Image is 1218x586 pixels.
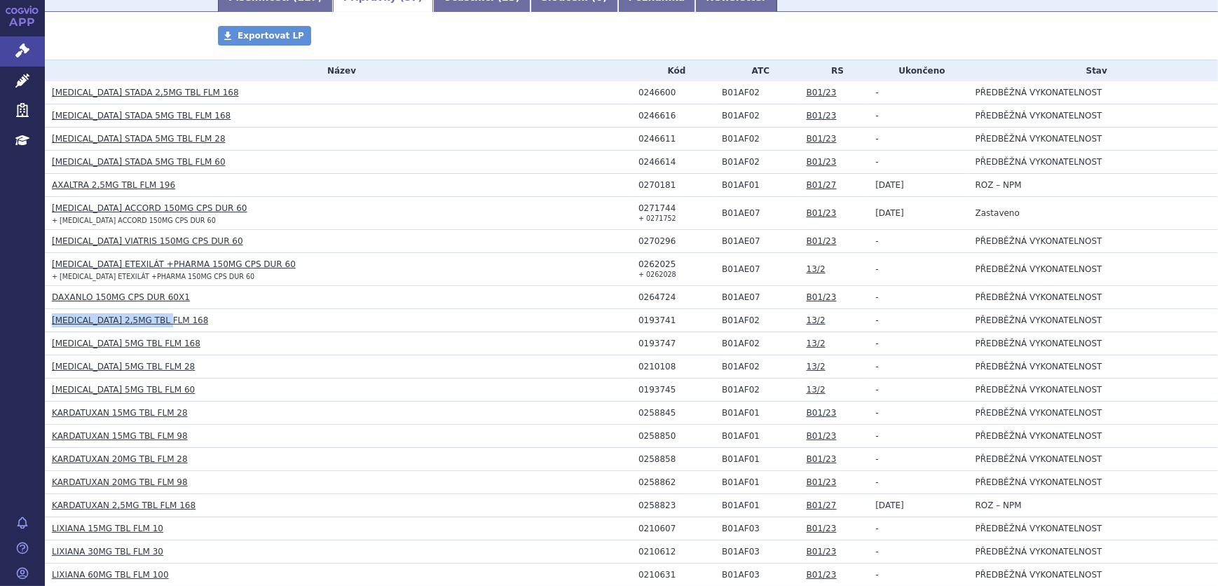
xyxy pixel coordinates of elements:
[715,174,800,197] td: RIVAROXABAN
[715,471,800,494] td: RIVAROXABAN
[969,471,1218,494] td: PŘEDBĚŽNÁ VYKONATELNOST
[52,217,216,224] small: + [MEDICAL_DATA] ACCORD 150MG CPS DUR 60
[52,180,175,190] a: AXALTRA 2,5MG TBL FLM 196
[807,134,837,144] a: B01/23
[807,362,826,372] a: 13/2
[875,315,878,325] span: -
[875,208,904,218] span: [DATE]
[638,454,715,464] div: 0258858
[52,273,254,280] small: + [MEDICAL_DATA] ETEXILÁT +PHARMA 150MG CPS DUR 60
[238,31,304,41] span: Exportovat LP
[638,203,715,213] div: 0271744
[638,524,715,533] div: 0210607
[715,355,800,379] td: APIXABAN
[807,315,826,325] a: 13/2
[800,60,869,81] th: RS
[807,547,837,557] a: B01/23
[638,385,715,395] div: 0193745
[868,60,968,81] th: Ukončeno
[875,111,878,121] span: -
[52,259,296,269] a: [MEDICAL_DATA] ETEXILÁT +PHARMA 150MG CPS DUR 60
[638,500,715,510] div: 0258823
[52,570,169,580] a: LIXIANA 60MG TBL FLM 100
[218,26,311,46] a: Exportovat LP
[715,151,800,174] td: APIXABAN
[875,157,878,167] span: -
[52,385,195,395] a: [MEDICAL_DATA] 5MG TBL FLM 60
[969,197,1218,230] td: Zastaveno
[969,379,1218,402] td: PŘEDBĚŽNÁ VYKONATELNOST
[807,88,837,97] a: B01/23
[969,151,1218,174] td: PŘEDBĚŽNÁ VYKONATELNOST
[638,362,715,372] div: 0210108
[969,494,1218,517] td: ROZ – NPM
[52,236,243,246] a: [MEDICAL_DATA] VIATRIS 150MG CPS DUR 60
[715,309,800,332] td: APIXABAN
[638,315,715,325] div: 0193741
[715,286,800,309] td: DABIGATRAN-ETEXILÁT
[715,253,800,286] td: DABIGATRAN-ETEXILÁT
[638,134,715,144] div: 0246611
[969,425,1218,448] td: PŘEDBĚŽNÁ VYKONATELNOST
[875,339,878,348] span: -
[807,157,837,167] a: B01/23
[807,454,837,464] a: B01/23
[631,60,715,81] th: Kód
[52,524,163,533] a: LIXIANA 15MG TBL FLM 10
[715,379,800,402] td: APIXABAN
[875,408,878,418] span: -
[969,355,1218,379] td: PŘEDBĚŽNÁ VYKONATELNOST
[969,104,1218,128] td: PŘEDBĚŽNÁ VYKONATELNOST
[715,230,800,253] td: DABIGATRAN-ETEXILÁT
[638,477,715,487] div: 0258862
[52,454,188,464] a: KARDATUXAN 20MG TBL FLM 28
[638,259,715,269] div: 0262025
[715,332,800,355] td: APIXABAN
[638,570,715,580] div: 0210631
[715,128,800,151] td: APIXABAN
[969,540,1218,564] td: PŘEDBĚŽNÁ VYKONATELNOST
[807,477,837,487] a: B01/23
[638,547,715,557] div: 0210612
[875,547,878,557] span: -
[807,180,837,190] a: B01/27
[807,385,826,395] a: 13/2
[715,81,800,104] td: APIXABAN
[52,203,247,213] a: [MEDICAL_DATA] ACCORD 150MG CPS DUR 60
[638,180,715,190] div: 0270181
[638,271,676,278] small: + 0262028
[52,315,208,325] a: [MEDICAL_DATA] 2,5MG TBL FLM 168
[52,408,188,418] a: KARDATUXAN 15MG TBL FLM 28
[52,477,188,487] a: KARDATUXAN 20MG TBL FLM 98
[875,362,878,372] span: -
[875,236,878,246] span: -
[969,230,1218,253] td: PŘEDBĚŽNÁ VYKONATELNOST
[807,524,837,533] a: B01/23
[875,88,878,97] span: -
[969,332,1218,355] td: PŘEDBĚŽNÁ VYKONATELNOST
[715,448,800,471] td: RIVAROXABAN
[52,292,190,302] a: DAXANLO 150MG CPS DUR 60X1
[52,362,195,372] a: [MEDICAL_DATA] 5MG TBL FLM 28
[638,292,715,302] div: 0264724
[715,104,800,128] td: APIXABAN
[807,264,826,274] a: 13/2
[715,517,800,540] td: EDOXABAN
[638,236,715,246] div: 0270296
[52,157,226,167] a: [MEDICAL_DATA] STADA 5MG TBL FLM 60
[875,454,878,464] span: -
[638,111,715,121] div: 0246616
[52,88,239,97] a: [MEDICAL_DATA] STADA 2,5MG TBL FLM 168
[807,111,837,121] a: B01/23
[875,500,904,510] span: [DATE]
[715,425,800,448] td: RIVAROXABAN
[715,540,800,564] td: EDOXABAN
[969,517,1218,540] td: PŘEDBĚŽNÁ VYKONATELNOST
[807,500,837,510] a: B01/27
[969,174,1218,197] td: ROZ – NPM
[807,208,837,218] a: B01/23
[875,385,878,395] span: -
[52,547,163,557] a: LIXIANA 30MG TBL FLM 30
[875,292,878,302] span: -
[807,292,837,302] a: B01/23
